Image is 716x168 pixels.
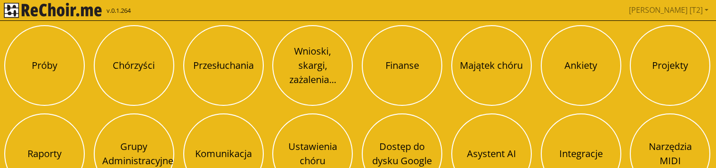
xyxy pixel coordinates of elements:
[94,25,174,106] button: Chórzyści
[107,6,131,16] span: v.0.1.264
[451,25,532,106] button: Majątek chóru
[272,25,353,106] button: Wnioski, skargi, zażalenia...
[362,25,442,106] button: Finanse
[4,25,85,106] button: Próby
[630,25,710,106] button: Projekty
[4,3,102,18] img: rekłajer mi
[625,0,712,19] a: [PERSON_NAME] [T2]
[541,25,621,106] button: Ankiety
[183,25,264,106] button: Przesłuchania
